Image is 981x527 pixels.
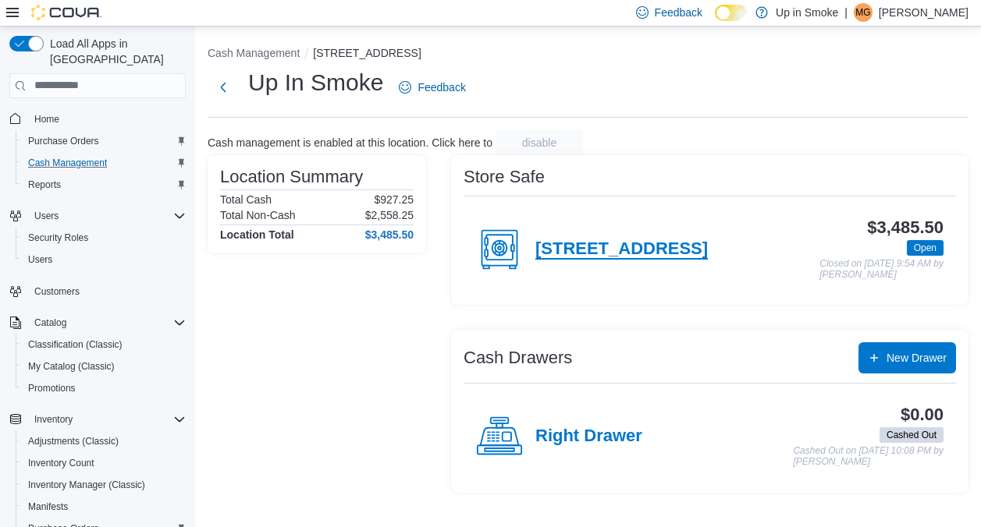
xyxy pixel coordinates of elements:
button: Customers [3,280,192,302]
span: Users [22,250,186,269]
h6: Total Non-Cash [220,209,296,221]
span: Purchase Orders [28,135,99,147]
p: $2,558.25 [365,209,414,221]
h3: Store Safe [464,168,545,186]
span: Cashed Out [880,427,944,443]
span: Open [907,240,944,256]
a: Cash Management [22,154,113,172]
div: Matthew Greenwood [854,3,873,22]
button: Manifests [16,496,192,518]
span: Reports [22,175,186,194]
a: Feedback [393,72,471,103]
span: Manifests [22,497,186,516]
input: Dark Mode [715,5,748,21]
button: Home [3,108,192,130]
span: Promotions [22,379,186,398]
a: My Catalog (Classic) [22,357,121,376]
img: Cova [31,5,101,20]
span: Home [34,113,59,126]
span: Catalog [34,317,66,329]
span: Inventory Count [28,457,94,469]
h3: $3,485.50 [867,218,944,237]
span: Home [28,109,186,129]
span: Promotions [28,382,76,394]
span: Adjustments (Classic) [22,432,186,451]
button: Purchase Orders [16,130,192,152]
button: [STREET_ADDRESS] [313,47,421,59]
button: Cash Management [16,152,192,174]
span: Users [34,210,59,222]
h4: [STREET_ADDRESS] [535,239,708,260]
a: Manifests [22,497,74,516]
a: Inventory Manager (Classic) [22,476,151,494]
button: Users [3,205,192,227]
button: Inventory Count [16,452,192,474]
span: Catalog [28,313,186,332]
nav: An example of EuiBreadcrumbs [208,45,969,64]
span: Inventory [28,410,186,429]
a: Home [28,110,66,129]
span: Purchase Orders [22,132,186,150]
p: Closed on [DATE] 9:54 AM by [PERSON_NAME] [819,259,944,280]
span: Adjustments (Classic) [28,435,119,447]
button: Inventory [28,410,79,429]
a: Customers [28,282,86,301]
button: Next [208,72,239,103]
span: Cashed Out [887,428,937,442]
span: Inventory Manager (Classic) [28,479,145,491]
h4: Right Drawer [535,426,642,447]
button: Inventory Manager (Classic) [16,474,192,496]
span: Customers [28,281,186,301]
button: My Catalog (Classic) [16,355,192,377]
span: My Catalog (Classic) [28,360,115,373]
span: New Drawer [887,350,947,366]
a: Reports [22,175,67,194]
button: Security Roles [16,227,192,249]
p: [PERSON_NAME] [879,3,969,22]
button: Promotions [16,377,192,399]
p: Cash management is enabled at this location. Click here to [208,136,492,149]
a: Inventory Count [22,454,101,472]
h1: Up In Smoke [248,67,383,98]
span: Inventory [34,413,73,426]
span: Classification (Classic) [28,338,123,351]
span: Feedback [418,80,465,95]
span: Security Roles [22,228,186,247]
h3: Cash Drawers [464,348,572,367]
a: Users [22,250,59,269]
h3: $0.00 [901,405,944,424]
button: Reports [16,174,192,196]
span: Cash Management [28,157,107,169]
h4: $3,485.50 [365,228,414,241]
span: Open [914,241,937,255]
a: Security Roles [22,228,94,247]
span: MG [855,3,870,22]
span: Reports [28,179,61,191]
button: New Drawer [858,342,956,373]
span: My Catalog (Classic) [22,357,186,376]
h3: Location Summary [220,168,363,186]
button: Catalog [3,312,192,334]
button: Users [28,207,65,225]
span: disable [522,135,556,150]
span: Inventory Count [22,454,186,472]
p: | [844,3,848,22]
span: Manifests [28,500,68,513]
p: Up in Smoke [776,3,838,22]
button: Cash Management [208,47,300,59]
button: Classification (Classic) [16,334,192,355]
span: Cash Management [22,154,186,172]
button: Users [16,249,192,271]
button: Adjustments (Classic) [16,430,192,452]
button: Catalog [28,313,73,332]
button: Inventory [3,409,192,430]
span: Security Roles [28,232,88,244]
span: Inventory Manager (Classic) [22,476,186,494]
span: Users [28,253,52,266]
p: $927.25 [374,193,414,206]
h4: Location Total [220,228,294,241]
span: Classification (Classic) [22,335,186,354]
a: Purchase Orders [22,132,105,150]
span: Users [28,207,186,225]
